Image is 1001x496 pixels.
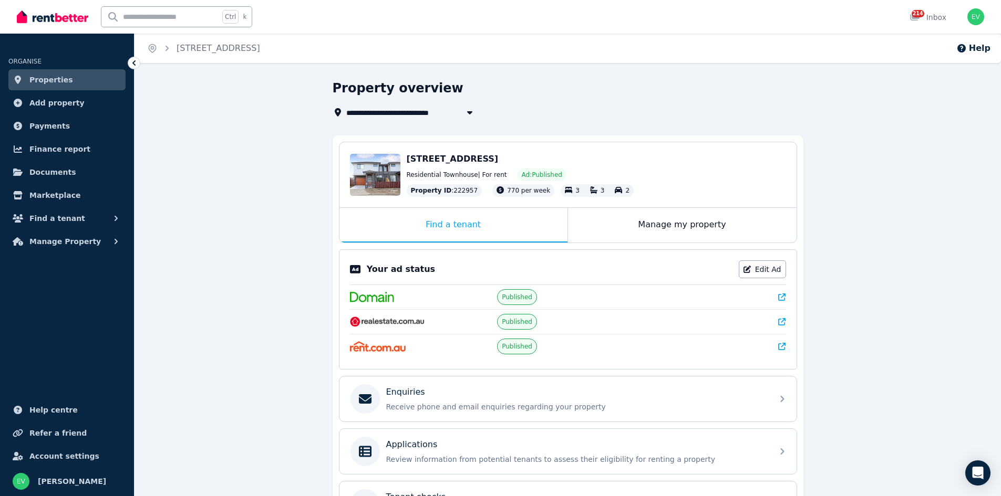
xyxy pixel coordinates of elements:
span: Property ID [411,186,452,195]
span: Marketplace [29,189,80,202]
a: Finance report [8,139,126,160]
span: Payments [29,120,70,132]
span: Manage Property [29,235,101,248]
p: Review information from potential tenants to assess their eligibility for renting a property [386,454,767,465]
span: Ctrl [222,10,239,24]
span: 3 [601,187,605,194]
a: Documents [8,162,126,183]
a: Payments [8,115,126,136]
button: Find a tenant [8,208,126,229]
img: Rent.com.au [350,341,406,352]
img: Emma Vatos [13,473,29,490]
h1: Property overview [333,80,463,97]
div: Find a tenant [339,208,567,242]
span: [PERSON_NAME] [38,475,106,488]
span: k [243,13,246,21]
span: Ad: Published [521,171,562,179]
nav: Breadcrumb [135,34,273,63]
button: Help [956,42,990,55]
button: Manage Property [8,231,126,252]
span: 2 [625,187,630,194]
span: 770 per week [507,187,550,194]
div: Manage my property [568,208,797,242]
a: ApplicationsReview information from potential tenants to assess their eligibility for renting a p... [339,429,797,474]
p: Receive phone and email enquiries regarding your property [386,402,767,412]
a: Account settings [8,446,126,467]
img: RentBetter [17,9,88,25]
span: Documents [29,166,76,178]
span: Find a tenant [29,212,85,225]
a: Add property [8,92,126,113]
a: EnquiriesReceive phone and email enquiries regarding your property [339,376,797,421]
a: [STREET_ADDRESS] [177,43,260,53]
span: 214 [912,10,924,17]
span: Refer a friend [29,427,87,439]
a: Edit Ad [739,260,786,278]
img: Domain.com.au [350,292,394,302]
span: Finance report [29,143,90,155]
span: ORGANISE [8,58,42,65]
p: Enquiries [386,386,425,398]
a: Marketplace [8,185,126,206]
span: Published [502,293,532,301]
span: Account settings [29,450,99,462]
span: Help centre [29,404,78,416]
a: Properties [8,69,126,90]
span: Residential Townhouse | For rent [407,171,507,179]
div: : 222957 [407,184,482,197]
div: Inbox [910,12,946,23]
a: Help centre [8,399,126,420]
span: 3 [575,187,580,194]
span: Properties [29,73,73,86]
span: [STREET_ADDRESS] [407,154,499,164]
span: Published [502,318,532,326]
p: Your ad status [367,263,435,276]
span: Published [502,342,532,351]
a: Refer a friend [8,423,126,444]
span: Add property [29,97,85,109]
img: Emma Vatos [967,8,984,25]
div: Open Intercom Messenger [965,460,990,486]
img: RealEstate.com.au [350,316,425,327]
p: Applications [386,438,438,451]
